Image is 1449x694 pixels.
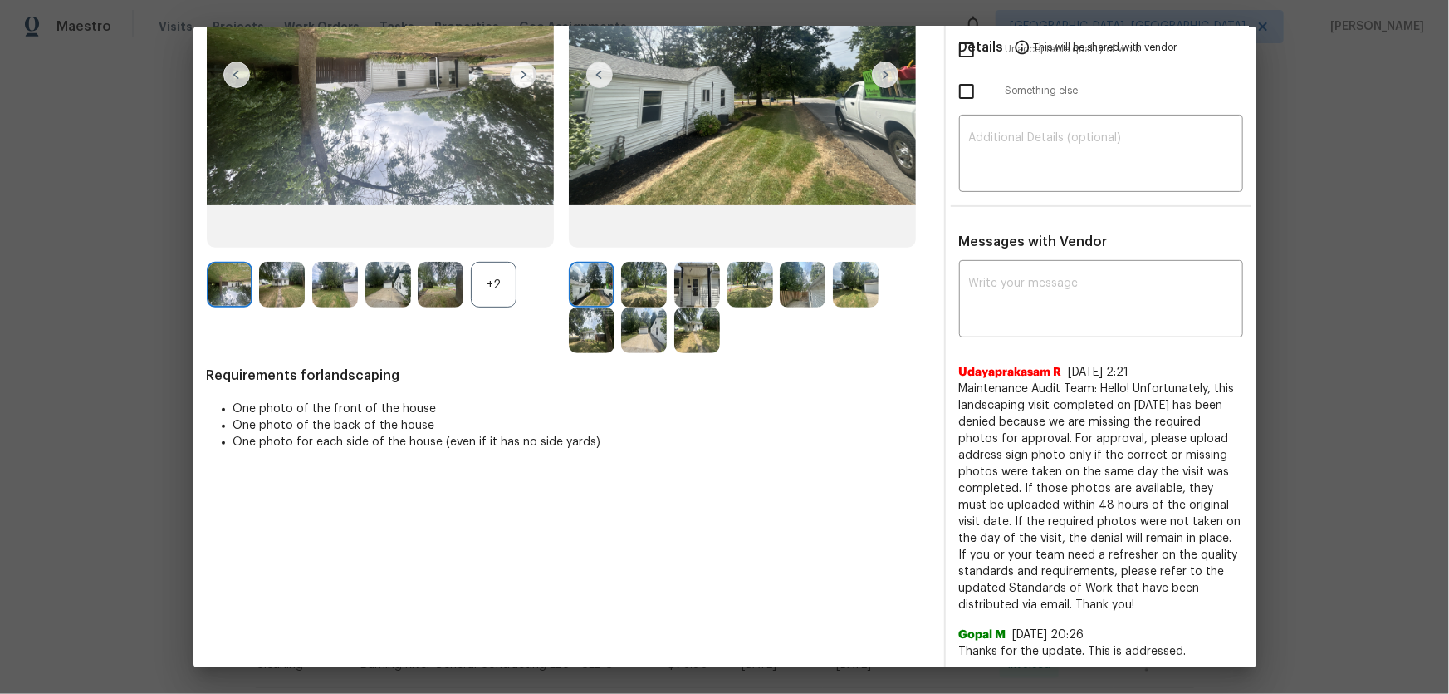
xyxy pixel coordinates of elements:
span: Gopal M [959,627,1006,643]
span: Thanks for the update. This is addressed. [959,643,1243,660]
span: This will be shared with vendor [1034,27,1177,66]
img: left-chevron-button-url [586,62,613,88]
img: right-chevron-button-url [510,62,536,88]
li: One photo of the back of the house [233,417,931,434]
span: [DATE] 20:26 [1013,629,1084,641]
span: Maintenance Audit Team: Hello! Unfortunately, this landscaping visit completed on [DATE] has been... [959,381,1243,613]
img: left-chevron-button-url [223,62,250,88]
div: +2 [471,262,516,308]
div: Something else [946,71,1256,112]
li: One photo of the front of the house [233,401,931,417]
span: Details [959,27,1004,66]
img: right-chevron-button-url [872,62,898,88]
span: Udayaprakasam R [959,364,1062,381]
span: Requirements for landscaping [207,367,931,384]
li: One photo for each side of the house (even if it has no side yards) [233,434,931,450]
span: [DATE] 2:21 [1069,367,1129,378]
span: Messages with Vendor [959,235,1108,249]
span: Something else [1006,84,1243,98]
